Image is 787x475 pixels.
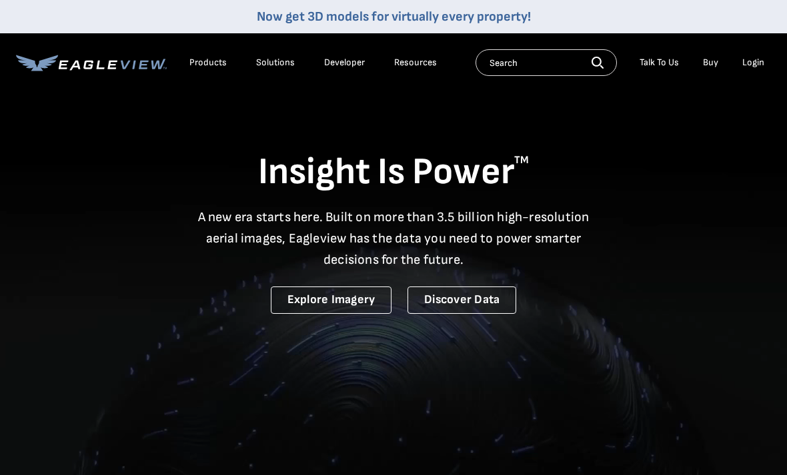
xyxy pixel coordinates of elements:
[271,286,392,314] a: Explore Imagery
[640,57,679,69] div: Talk To Us
[257,9,531,25] a: Now get 3D models for virtually every property!
[703,57,718,69] a: Buy
[256,57,295,69] div: Solutions
[394,57,437,69] div: Resources
[742,57,764,69] div: Login
[514,154,529,167] sup: TM
[476,49,617,76] input: Search
[16,149,771,196] h1: Insight Is Power
[189,57,227,69] div: Products
[324,57,365,69] a: Developer
[189,207,598,270] p: A new era starts here. Built on more than 3.5 billion high-resolution aerial images, Eagleview ha...
[408,286,516,314] a: Discover Data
